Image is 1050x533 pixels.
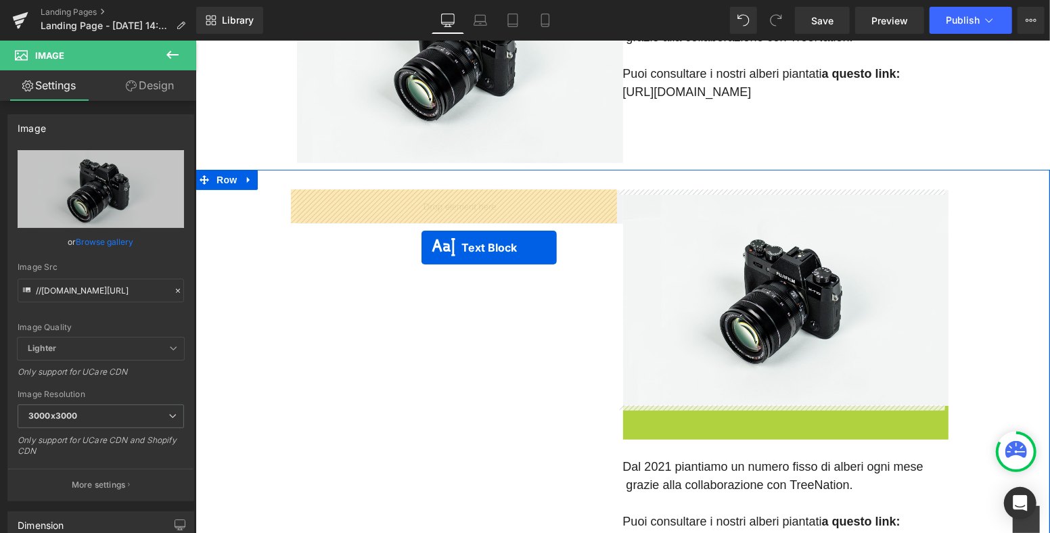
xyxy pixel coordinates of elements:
a: Laptop [464,7,497,34]
button: More [1018,7,1045,34]
span: Preview [871,14,908,28]
div: Image Quality [18,323,184,332]
div: Dimension [18,512,64,531]
a: Landing Pages [41,7,196,18]
a: Desktop [432,7,464,34]
a: Browse gallery [76,230,134,254]
div: or [18,235,184,249]
div: Open Intercom Messenger [1004,487,1036,519]
span: a questo link: [626,26,705,40]
a: New Library [196,7,263,34]
div: Only support for UCare CDN and Shopify CDN [18,435,184,465]
span: Publish [946,15,980,26]
a: Tablet [497,7,529,34]
button: Publish [930,7,1012,34]
span: Library [222,14,254,26]
div: Image [18,115,46,134]
div: Image Resolution [18,390,184,399]
button: More settings [8,469,193,501]
input: Link [18,279,184,302]
div: Only support for UCare CDN [18,367,184,386]
b: 3000x3000 [28,411,77,421]
p: Dal 2021 piantiamo un numero fisso di alberi ogni mese grazie alla collaborazione con TreeNation.... [428,417,754,509]
button: Redo [762,7,790,34]
span: Landing Page - [DATE] 14:38:05 [41,20,170,31]
span: Save [811,14,834,28]
div: Image Src [18,262,184,272]
button: Undo [730,7,757,34]
span: a questo link: [626,474,705,488]
a: Design [101,70,199,101]
span: Image [35,50,64,61]
span: Row [18,129,45,149]
a: Preview [855,7,924,34]
a: Expand / Collapse [45,129,62,149]
b: Lighter [28,343,56,353]
a: Mobile [529,7,562,34]
p: More settings [72,479,126,491]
